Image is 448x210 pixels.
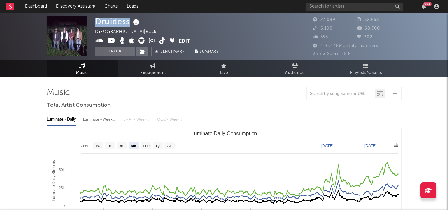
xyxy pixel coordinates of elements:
[353,144,357,148] text: →
[51,160,55,201] text: Luminate Daily Streams
[350,69,382,77] span: Playlists/Charts
[47,60,118,77] a: Music
[260,60,331,77] a: Audience
[62,204,64,208] text: 0
[131,144,136,148] text: 6m
[191,131,257,136] text: Luminate Daily Consumption
[95,144,100,148] text: 1w
[142,144,149,148] text: YTD
[107,144,112,148] text: 1m
[95,28,164,36] div: [GEOGRAPHIC_DATA] | Rock
[357,18,379,22] span: 52,653
[313,44,378,48] span: 400,448 Monthly Listeners
[140,69,166,77] span: Engagement
[81,144,91,148] text: Zoom
[220,69,228,77] span: Live
[95,47,135,56] button: Track
[331,60,402,77] a: Playlists/Charts
[76,69,88,77] span: Music
[313,35,328,39] span: 555
[423,2,432,6] div: 99 +
[200,50,219,54] span: Summary
[189,60,260,77] a: Live
[321,144,334,148] text: [DATE]
[160,48,185,56] span: Benchmark
[179,37,190,45] button: Edit
[59,186,65,190] text: 25k
[155,144,160,148] text: 1y
[306,3,403,11] input: Search for artists
[59,168,65,172] text: 50k
[422,4,426,9] button: 99+
[364,144,377,148] text: [DATE]
[118,60,189,77] a: Engagement
[357,26,380,31] span: 68,700
[313,52,351,56] span: Jump Score: 85.8
[151,47,188,56] a: Benchmark
[47,102,111,109] span: Total Artist Consumption
[192,47,222,56] button: Summary
[119,144,124,148] text: 3m
[285,69,305,77] span: Audience
[167,144,171,148] text: All
[83,114,117,125] div: Luminate - Weekly
[313,18,335,22] span: 27,099
[307,91,375,96] input: Search by song name or URL
[47,114,76,125] div: Luminate - Daily
[95,16,141,27] div: Druidess
[313,26,333,31] span: 6,190
[357,35,372,39] span: 302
